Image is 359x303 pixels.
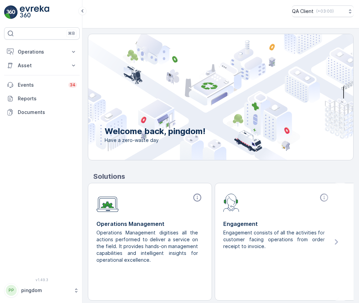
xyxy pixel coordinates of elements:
p: QA Client [292,8,314,15]
p: Reports [18,95,77,102]
img: logo_light-DOdMpM7g.png [20,5,49,19]
p: Operations Management digitises all the actions performed to deliver a service on the field. It p... [96,229,198,263]
a: Events34 [4,78,80,92]
button: PPpingdom [4,283,80,298]
button: Asset [4,59,80,72]
img: module-icon [96,193,119,212]
button: Operations [4,45,80,59]
p: Welcome back, pingdom! [105,126,205,137]
p: pingdom [21,287,70,294]
p: Events [18,82,64,88]
img: city illustration [57,34,353,160]
a: Documents [4,105,80,119]
img: module-icon [223,193,239,212]
p: Operations Management [96,220,203,228]
p: Solutions [93,171,354,182]
p: Engagement [223,220,330,228]
p: ( +03:00 ) [316,9,334,14]
p: Documents [18,109,77,116]
button: QA Client(+03:00) [292,5,354,17]
p: ⌘B [68,31,75,36]
p: Engagement consists of all the activities for customer facing operations from order receipt to in... [223,229,325,250]
img: logo [4,5,18,19]
p: Asset [18,62,66,69]
div: PP [6,285,17,296]
span: Have a zero-waste day [105,137,205,144]
p: 34 [70,82,76,88]
a: Reports [4,92,80,105]
span: v 1.49.3 [4,278,80,282]
p: Operations [18,48,66,55]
